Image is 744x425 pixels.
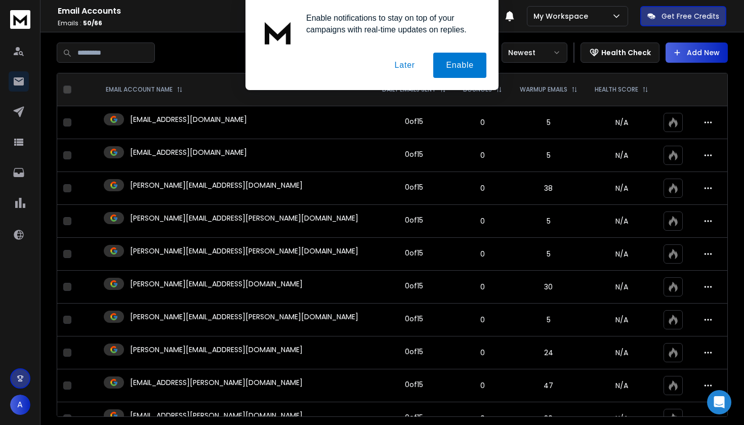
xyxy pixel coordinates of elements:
p: N/A [592,183,651,193]
td: 5 [511,205,586,238]
p: N/A [592,315,651,325]
p: [PERSON_NAME][EMAIL_ADDRESS][PERSON_NAME][DOMAIN_NAME] [130,246,358,256]
div: 0 of 15 [405,149,423,159]
p: 0 [461,249,505,259]
p: [PERSON_NAME][EMAIL_ADDRESS][DOMAIN_NAME] [130,279,303,289]
div: Open Intercom Messenger [707,390,731,414]
p: [EMAIL_ADDRESS][DOMAIN_NAME] [130,114,247,124]
p: 0 [461,150,505,160]
img: notification icon [258,12,298,53]
p: [EMAIL_ADDRESS][DOMAIN_NAME] [130,147,247,157]
p: N/A [592,249,651,259]
p: 0 [461,348,505,358]
td: 30 [511,271,586,304]
p: N/A [592,413,651,423]
div: 0 of 15 [405,281,423,291]
p: [PERSON_NAME][EMAIL_ADDRESS][DOMAIN_NAME] [130,345,303,355]
button: Later [382,53,427,78]
button: A [10,395,30,415]
p: 0 [461,117,505,127]
button: Enable [433,53,486,78]
div: 0 of 15 [405,412,423,422]
td: 5 [511,304,586,336]
p: N/A [592,216,651,226]
p: [PERSON_NAME][EMAIL_ADDRESS][DOMAIN_NAME] [130,180,303,190]
td: 5 [511,238,586,271]
p: N/A [592,380,651,391]
p: 0 [461,315,505,325]
p: N/A [592,150,651,160]
div: Enable notifications to stay on top of your campaigns with real-time updates on replies. [298,12,486,35]
p: [EMAIL_ADDRESS][PERSON_NAME][DOMAIN_NAME] [130,410,303,420]
div: 0 of 15 [405,347,423,357]
p: 0 [461,183,505,193]
div: 0 of 15 [405,182,423,192]
p: 0 [461,282,505,292]
td: 5 [511,106,586,139]
td: 24 [511,336,586,369]
td: 38 [511,172,586,205]
p: [EMAIL_ADDRESS][PERSON_NAME][DOMAIN_NAME] [130,377,303,388]
p: [PERSON_NAME][EMAIL_ADDRESS][PERSON_NAME][DOMAIN_NAME] [130,213,358,223]
p: N/A [592,348,651,358]
p: N/A [592,117,651,127]
p: 0 [461,216,505,226]
div: 0 of 15 [405,116,423,126]
p: 0 [461,413,505,423]
div: 0 of 15 [405,314,423,324]
p: 0 [461,380,505,391]
p: [PERSON_NAME][EMAIL_ADDRESS][PERSON_NAME][DOMAIN_NAME] [130,312,358,322]
td: 47 [511,369,586,402]
p: N/A [592,282,651,292]
div: 0 of 15 [405,379,423,390]
div: 0 of 15 [405,248,423,258]
div: 0 of 15 [405,215,423,225]
td: 5 [511,139,586,172]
